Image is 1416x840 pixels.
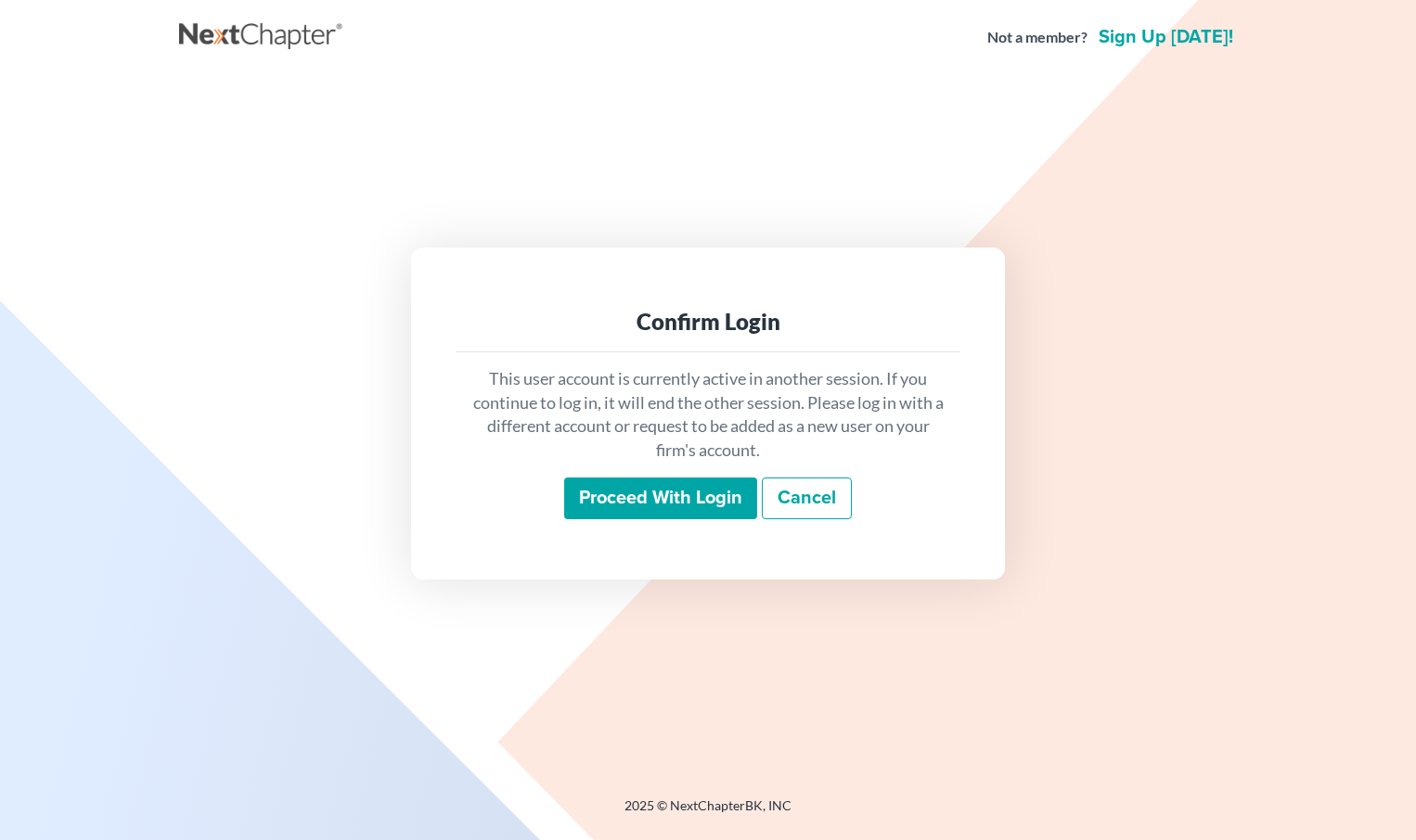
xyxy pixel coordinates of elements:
[987,27,1088,48] strong: Not a member?
[564,477,757,520] input: Proceed with login
[762,477,852,520] a: Cancel
[470,367,946,463] p: This user account is currently active in another session. If you continue to log in, it will end ...
[1095,28,1237,46] a: Sign up [DATE]!
[179,796,1237,830] div: 2025 © NextChapterBK, INC
[470,307,946,337] div: Confirm Login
